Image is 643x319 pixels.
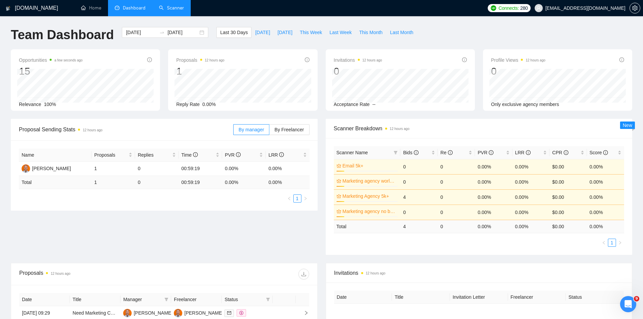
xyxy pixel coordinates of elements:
button: [DATE] [251,27,274,38]
span: info-circle [279,152,284,157]
span: Only exclusive agency members [491,102,559,107]
a: 1 [608,239,616,246]
span: Scanner Breakdown [334,124,624,133]
span: info-circle [448,150,453,155]
span: filter [392,148,399,158]
time: 12 hours ago [390,127,409,131]
iframe: Intercom live chat [620,296,636,312]
span: right [618,241,622,245]
time: 12 hours ago [363,58,382,62]
div: 1 [176,65,224,78]
img: upwork-logo.png [491,5,496,11]
td: 0 [135,176,179,189]
input: Start date [126,29,157,36]
span: Time [181,152,197,158]
a: MP[PERSON_NAME] [123,310,172,315]
button: [DATE] [274,27,296,38]
th: Invitation Letter [450,291,508,304]
a: MP[PERSON_NAME] [174,310,223,315]
span: info-circle [236,152,241,157]
a: 1 [294,195,301,202]
a: Marketing Agency 5k+ [343,192,397,200]
span: Invitations [334,56,382,64]
span: crown [337,194,341,198]
span: Acceptance Rate [334,102,370,107]
span: user [536,6,541,10]
time: 12 hours ago [526,58,545,62]
div: [PERSON_NAME] [32,165,71,172]
td: $ 0.00 [550,220,587,233]
span: crown [337,163,341,168]
span: info-circle [147,57,152,62]
span: left [287,196,291,201]
li: Previous Page [285,194,293,203]
a: setting [629,5,640,11]
td: $0.00 [550,159,587,174]
td: 0 [400,174,437,189]
button: right [616,239,624,247]
a: searchScanner [159,5,184,11]
span: Score [590,150,608,155]
td: 0.00 % [512,220,550,233]
img: MP [22,164,30,173]
td: 4 [400,189,437,205]
span: [DATE] [255,29,270,36]
td: 0 [135,162,179,176]
span: Opportunities [19,56,83,64]
time: 12 hours ago [83,128,102,132]
td: 0.00 % [222,176,266,189]
span: [DATE] [277,29,292,36]
td: 1 [91,176,135,189]
span: This Month [359,29,382,36]
td: 00:59:19 [179,162,222,176]
span: Profile Views [491,56,545,64]
span: info-circle [462,57,467,62]
a: MP[PERSON_NAME] [22,165,71,171]
button: Last 30 Days [216,27,251,38]
td: 0.00% [475,205,512,220]
span: filter [164,297,168,301]
div: Proposals [19,269,164,280]
span: Status [224,296,263,303]
button: left [285,194,293,203]
span: This Week [300,29,322,36]
td: 0.00% [587,205,624,220]
span: crown [337,179,341,183]
time: a few seconds ago [54,58,82,62]
input: End date [167,29,198,36]
span: CPR [552,150,568,155]
td: 0.00% [475,159,512,174]
span: dollar [239,311,243,315]
span: mail [227,311,231,315]
span: filter [163,294,170,304]
td: 0.00% [266,162,309,176]
a: homeHome [81,5,101,11]
a: Need Marketing Consultant [73,310,130,316]
td: Total [334,220,401,233]
img: MP [123,309,132,317]
td: 0.00% [222,162,266,176]
td: 0.00% [475,189,512,205]
span: PVR [225,152,241,158]
span: 9 [634,296,639,301]
th: Date [334,291,392,304]
td: 00:59:19 [179,176,222,189]
li: 1 [293,194,301,203]
td: 0 [438,220,475,233]
span: Re [440,150,453,155]
td: 0 [438,159,475,174]
h1: Team Dashboard [11,27,114,43]
span: Bids [403,150,418,155]
span: By Freelancer [274,127,304,132]
th: Date [19,293,70,306]
span: LRR [268,152,284,158]
span: Reply Rate [176,102,199,107]
th: Title [392,291,450,304]
span: info-circle [489,150,493,155]
span: 100% [44,102,56,107]
span: PVR [478,150,493,155]
button: This Week [296,27,326,38]
div: 15 [19,65,83,78]
button: left [600,239,608,247]
td: 0.00% [512,159,550,174]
